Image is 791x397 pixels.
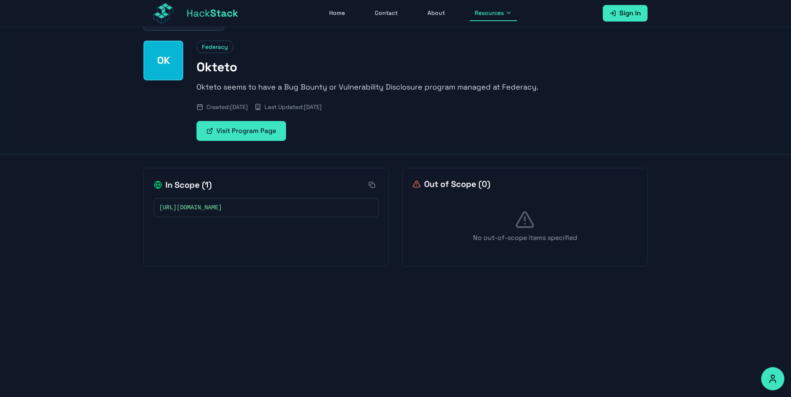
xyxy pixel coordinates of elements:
[197,121,286,141] a: Visit Program Page
[197,81,648,93] p: Okteto seems to have a Bug Bounty or Vulnerability Disclosure program managed at Federacy.
[619,8,641,18] span: Sign In
[412,233,637,243] p: No out-of-scope items specified
[143,41,183,80] div: Okteto
[187,7,238,20] span: Hack
[154,179,212,191] h2: In Scope ( 1 )
[761,367,784,390] button: Accessibility Options
[210,7,238,19] span: Stack
[422,5,450,21] a: About
[475,9,504,17] span: Resources
[159,203,222,212] span: [URL][DOMAIN_NAME]
[412,178,490,190] h2: Out of Scope ( 0 )
[365,178,379,191] button: Copy all in-scope items
[197,60,648,75] h1: Okteto
[370,5,403,21] a: Contact
[603,5,648,22] a: Sign In
[197,41,233,53] span: Federacy
[470,5,517,21] button: Resources
[264,103,322,111] span: Last Updated: [DATE]
[206,103,248,111] span: Created: [DATE]
[324,5,350,21] a: Home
